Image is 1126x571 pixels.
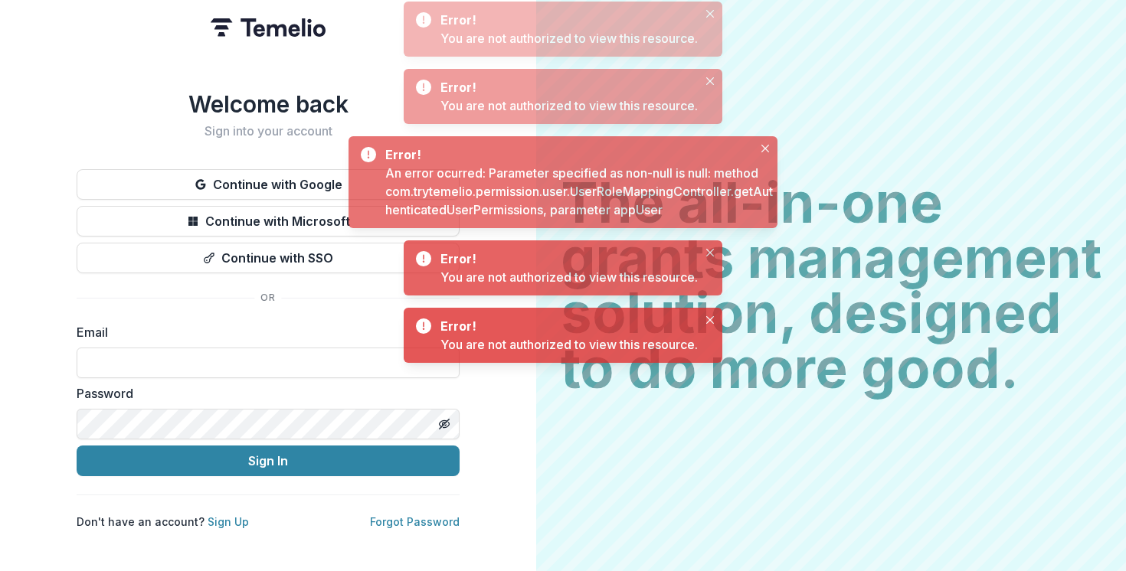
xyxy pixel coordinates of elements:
button: Sign In [77,445,460,476]
div: You are not authorized to view this resource. [440,335,698,354]
h1: Welcome back [77,90,460,118]
button: Close [701,243,719,262]
button: Continue with SSO [77,243,460,273]
div: Error! [440,78,692,96]
a: Sign Up [208,515,249,528]
div: You are not authorized to view this resource. [440,29,698,47]
p: Don't have an account? [77,514,249,530]
div: Error! [440,250,692,268]
div: An error ocurred: Parameter specified as non-null is null: method com.trytemelio.permission.user.... [385,164,777,219]
a: Forgot Password [370,515,460,528]
div: Error! [385,145,771,164]
button: Close [701,72,719,90]
div: Error! [440,317,692,335]
div: You are not authorized to view this resource. [440,268,698,286]
h2: Sign into your account [77,124,460,139]
div: Error! [440,11,692,29]
img: Temelio [211,18,326,37]
div: You are not authorized to view this resource. [440,96,698,115]
button: Continue with Microsoft [77,206,460,237]
label: Password [77,384,450,403]
button: Close [701,311,719,329]
button: Close [701,5,719,23]
button: Continue with Google [77,169,460,200]
label: Email [77,323,450,341]
button: Close [756,139,774,158]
